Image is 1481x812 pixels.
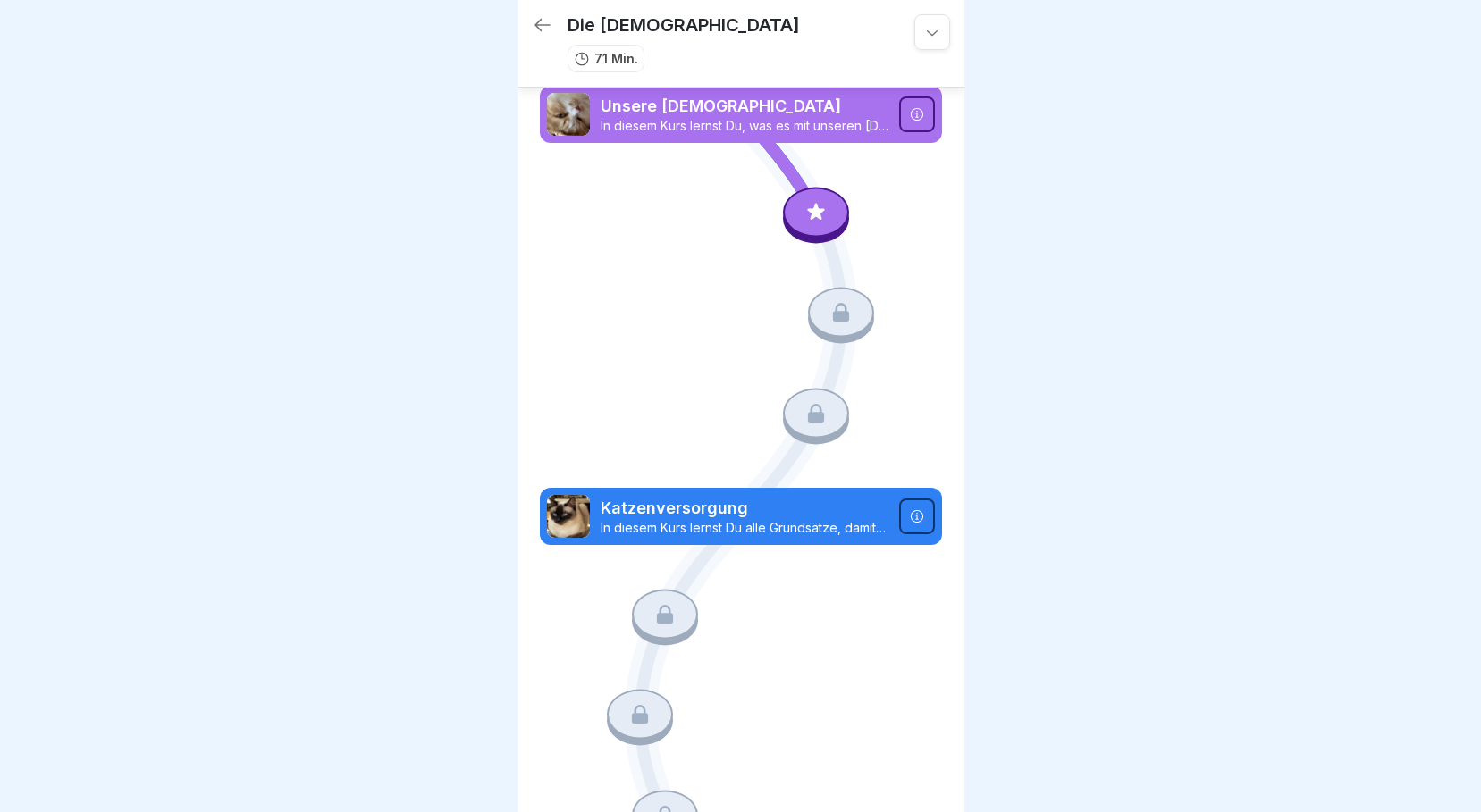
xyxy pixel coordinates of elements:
p: 71 Min. [594,49,638,68]
img: xm6kh0ygkno3b9579tdjalrr.png [547,495,590,538]
p: Katzenversorgung [601,497,888,520]
p: In diesem Kurs lernst Du, was es mit unseren [DEMOGRAPHIC_DATA] auf sich hat. [601,118,888,134]
p: Unsere [DEMOGRAPHIC_DATA] [601,95,888,118]
img: y3z6ijle3m8bd306u2bj53xg.png [547,93,590,136]
p: In diesem Kurs lernst Du alle Grundsätze, damit die Katzen zu jeder Zeit bestens versorgt sind un... [601,520,888,536]
p: Die [DEMOGRAPHIC_DATA] [568,14,800,36]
